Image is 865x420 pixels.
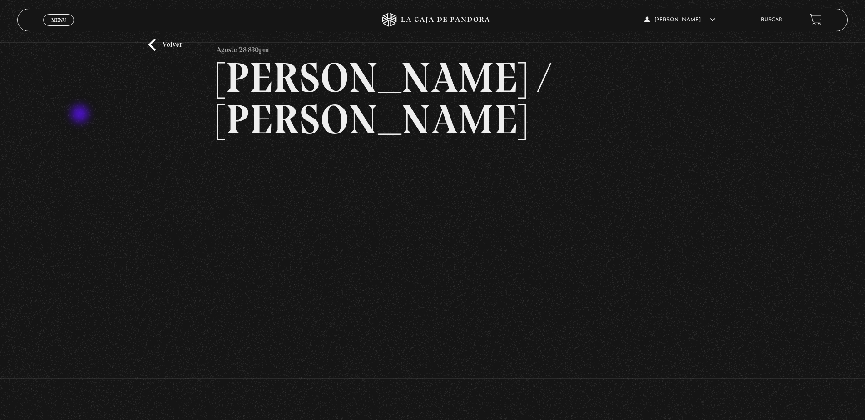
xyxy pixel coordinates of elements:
iframe: Dailymotion video player – PROGRAMA 28-8- TRUMP - MADURO [217,154,648,397]
a: Buscar [761,17,782,23]
a: Volver [148,39,182,51]
span: [PERSON_NAME] [644,17,715,23]
span: Menu [51,17,66,23]
span: Cerrar [48,25,69,31]
a: View your shopping cart [810,14,822,26]
p: Agosto 28 830pm [217,39,269,57]
h2: [PERSON_NAME] / [PERSON_NAME] [217,57,648,140]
